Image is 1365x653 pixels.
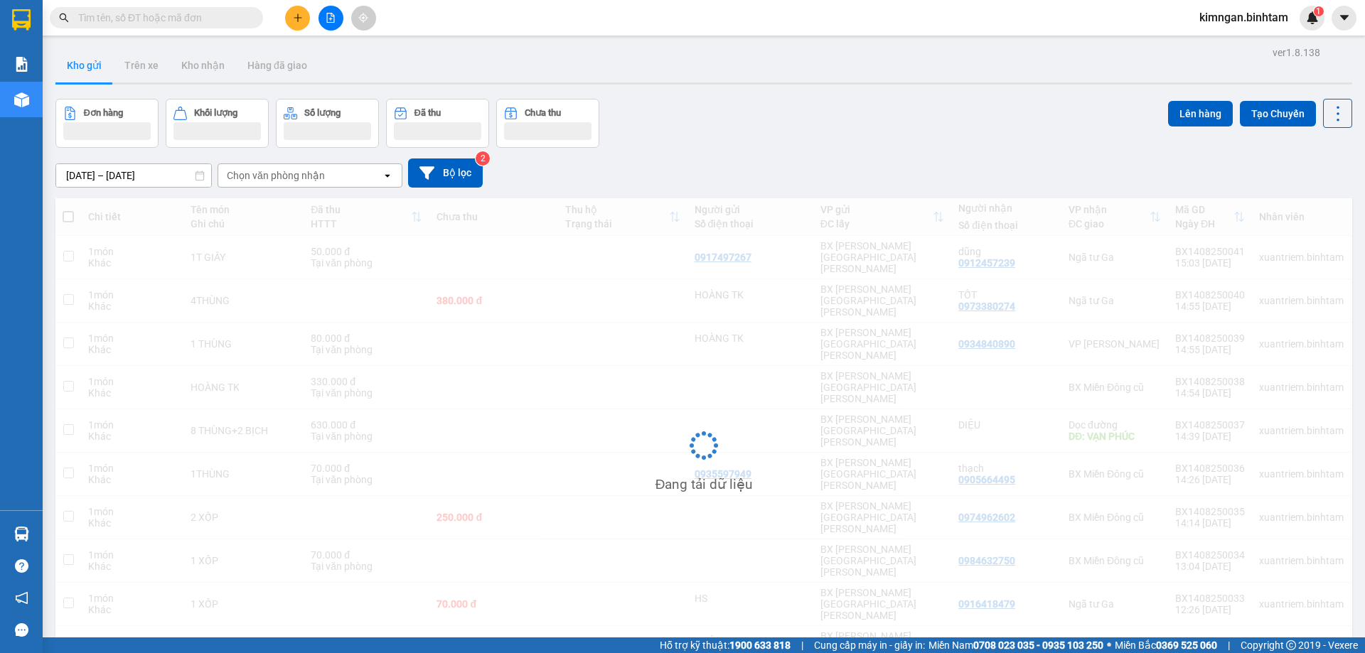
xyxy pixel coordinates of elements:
[12,9,31,31] img: logo-vxr
[496,99,599,148] button: Chưa thu
[304,108,341,118] div: Số lượng
[1240,101,1316,126] button: Tạo Chuyến
[56,164,211,187] input: Select a date range.
[227,168,325,183] div: Chọn văn phòng nhận
[928,637,1103,653] span: Miền Nam
[55,99,159,148] button: Đơn hàng
[113,48,170,82] button: Trên xe
[78,10,246,26] input: Tìm tên, số ĐT hoặc mã đơn
[293,13,303,23] span: plus
[14,92,29,107] img: warehouse-icon
[318,6,343,31] button: file-add
[1338,11,1351,24] span: caret-down
[1115,637,1217,653] span: Miền Bắc
[351,6,376,31] button: aim
[14,527,29,541] img: warehouse-icon
[660,637,791,653] span: Hỗ trợ kỹ thuật:
[15,559,28,573] span: question-circle
[166,99,269,148] button: Khối lượng
[1316,6,1321,16] span: 1
[386,99,489,148] button: Đã thu
[15,623,28,637] span: message
[1306,11,1319,24] img: icon-new-feature
[1273,45,1320,60] div: ver 1.8.138
[973,639,1103,651] strong: 0708 023 035 - 0935 103 250
[525,108,561,118] div: Chưa thu
[15,591,28,605] span: notification
[1286,640,1296,650] span: copyright
[1332,6,1356,31] button: caret-down
[1168,101,1233,126] button: Lên hàng
[1156,639,1217,651] strong: 0369 525 060
[1188,9,1300,26] span: kimngan.binhtam
[236,48,318,82] button: Hàng đã giao
[326,13,336,23] span: file-add
[414,108,441,118] div: Đã thu
[14,57,29,72] img: solution-icon
[59,13,69,23] span: search
[358,13,368,23] span: aim
[655,474,753,495] div: Đang tải dữ liệu
[1107,642,1111,648] span: ⚪️
[408,158,483,188] button: Bộ lọc
[285,6,310,31] button: plus
[1314,6,1324,16] sup: 1
[170,48,236,82] button: Kho nhận
[276,99,379,148] button: Số lượng
[814,637,925,653] span: Cung cấp máy in - giấy in:
[55,48,113,82] button: Kho gửi
[476,151,490,166] sup: 2
[801,637,803,653] span: |
[729,639,791,651] strong: 1900 633 818
[84,108,123,118] div: Đơn hàng
[1228,637,1230,653] span: |
[194,108,237,118] div: Khối lượng
[382,170,393,181] svg: open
